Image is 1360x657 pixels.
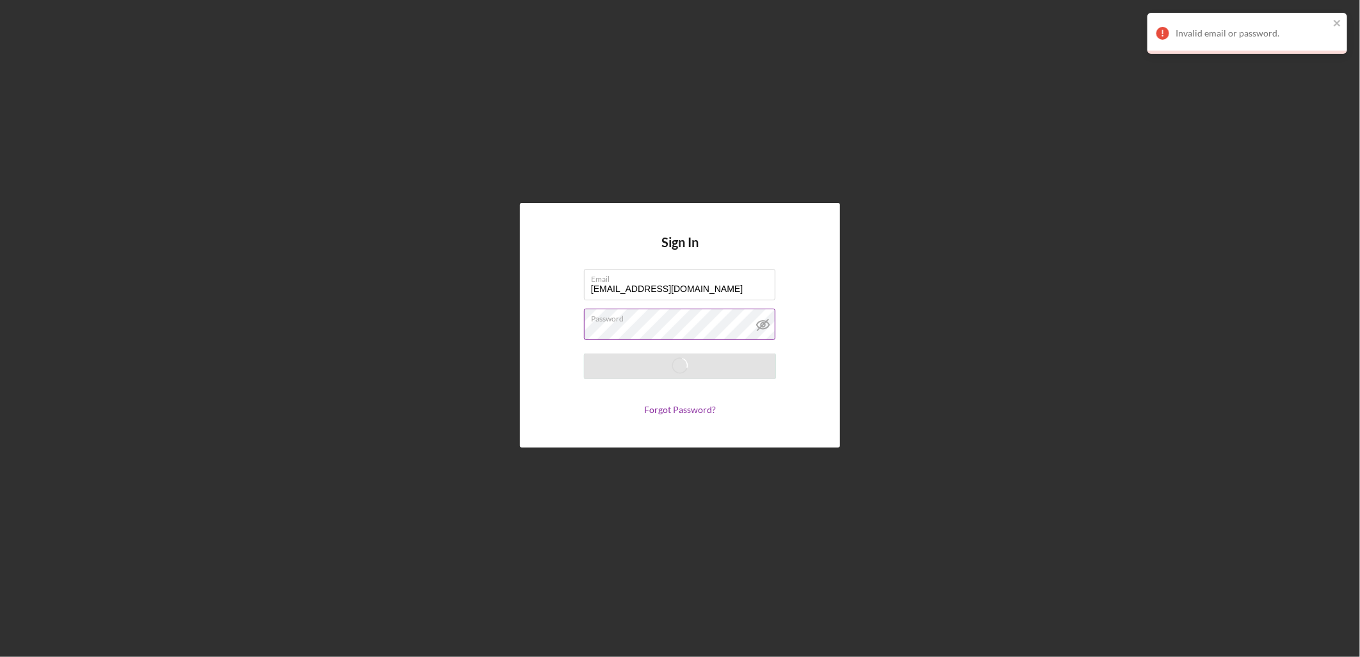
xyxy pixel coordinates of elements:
button: close [1333,18,1342,30]
label: Email [591,270,775,284]
div: Invalid email or password. [1176,28,1329,38]
label: Password [591,309,775,323]
a: Forgot Password? [644,404,716,415]
button: Saving [584,353,776,379]
h4: Sign In [661,235,699,269]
